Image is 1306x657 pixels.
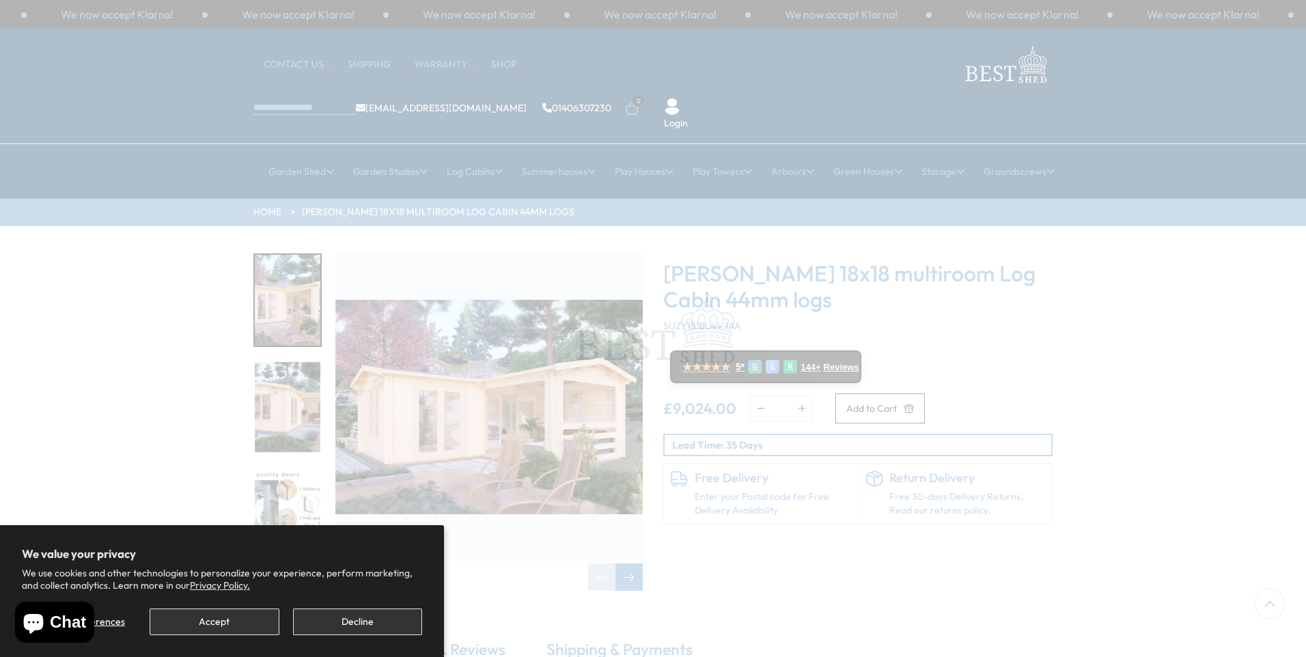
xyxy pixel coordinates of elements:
p: We use cookies and other technologies to personalize your experience, perform marketing, and coll... [22,567,422,591]
inbox-online-store-chat: Shopify online store chat [11,602,98,646]
h2: We value your privacy [22,547,422,561]
a: Privacy Policy. [190,579,250,591]
button: Decline [293,609,422,635]
button: Accept [150,609,279,635]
